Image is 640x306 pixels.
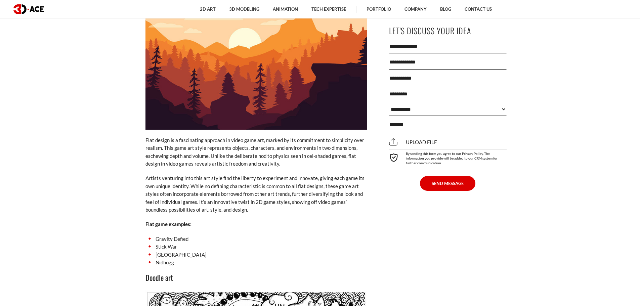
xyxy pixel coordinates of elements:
[145,221,191,227] strong: Flat game examples:
[13,4,44,14] img: logo dark
[145,235,367,243] li: Gravity Defied
[145,272,367,283] h3: Doodle art
[389,149,507,165] div: By sending this form you agree to our Privacy Policy. The information you provide will be added t...
[145,259,367,266] li: Nidhogg
[145,243,367,251] li: Stick War
[420,176,475,191] button: SEND MESSAGE
[145,136,367,168] p: Flat design is a fascinating approach in video game art, marked by its commitment to simplicity o...
[145,251,367,259] li: [GEOGRAPHIC_DATA]
[389,23,507,38] p: Let's Discuss Your Idea
[389,139,437,145] span: Upload file
[145,174,367,214] p: Artists venturing into this art style find the liberty to experiment and innovate, giving each ga...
